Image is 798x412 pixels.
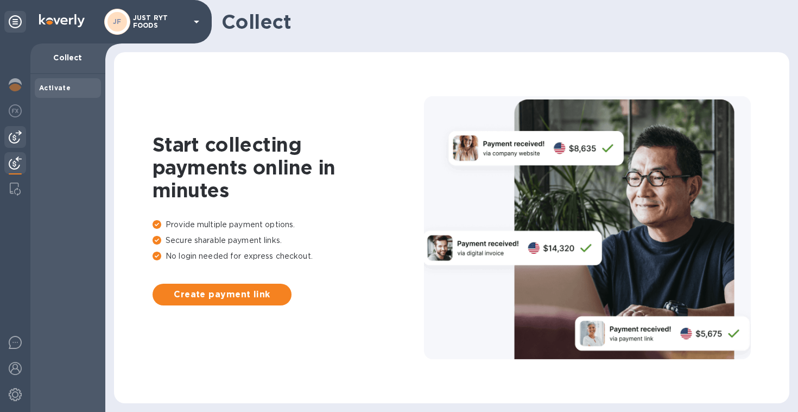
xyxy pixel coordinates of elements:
[39,84,71,92] b: Activate
[113,17,122,26] b: JF
[161,288,283,301] span: Create payment link
[221,10,781,33] h1: Collect
[133,14,187,29] p: JUST RYT FOODS
[153,219,424,230] p: Provide multiple payment options.
[153,284,292,305] button: Create payment link
[39,52,97,63] p: Collect
[9,104,22,117] img: Foreign exchange
[39,14,85,27] img: Logo
[4,11,26,33] div: Unpin categories
[153,251,424,262] p: No login needed for express checkout.
[153,235,424,246] p: Secure sharable payment links.
[153,133,424,202] h1: Start collecting payments online in minutes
